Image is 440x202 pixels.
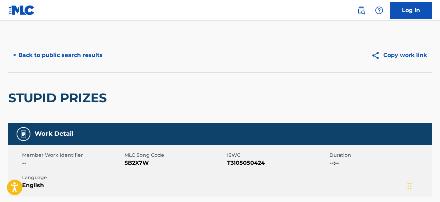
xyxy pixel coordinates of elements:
a: Public Search [354,3,368,17]
span: Member Work Identifier [22,152,123,159]
span: Duration [329,152,430,159]
img: Work Detail [19,130,28,138]
span: Language [22,174,123,181]
span: MLC Song Code [124,152,225,159]
img: search [357,6,365,15]
span: T3105050424 [227,159,328,167]
span: --:-- [329,159,430,167]
div: Drag [408,176,412,196]
span: ISWC [227,152,328,159]
h5: Work Detail [35,130,73,138]
img: MLC Logo [8,5,35,15]
button: < Back to public search results [8,47,107,64]
img: Copy work link [371,51,383,60]
div: Help [372,3,386,17]
span: SB2X7W [124,159,225,167]
iframe: Chat Widget [405,169,440,202]
button: Copy work link [366,47,432,64]
a: Log In [390,2,432,19]
span: -- [22,159,123,167]
h2: STUPID PRIZES [8,90,110,106]
img: help [375,6,383,15]
span: English [22,181,123,190]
